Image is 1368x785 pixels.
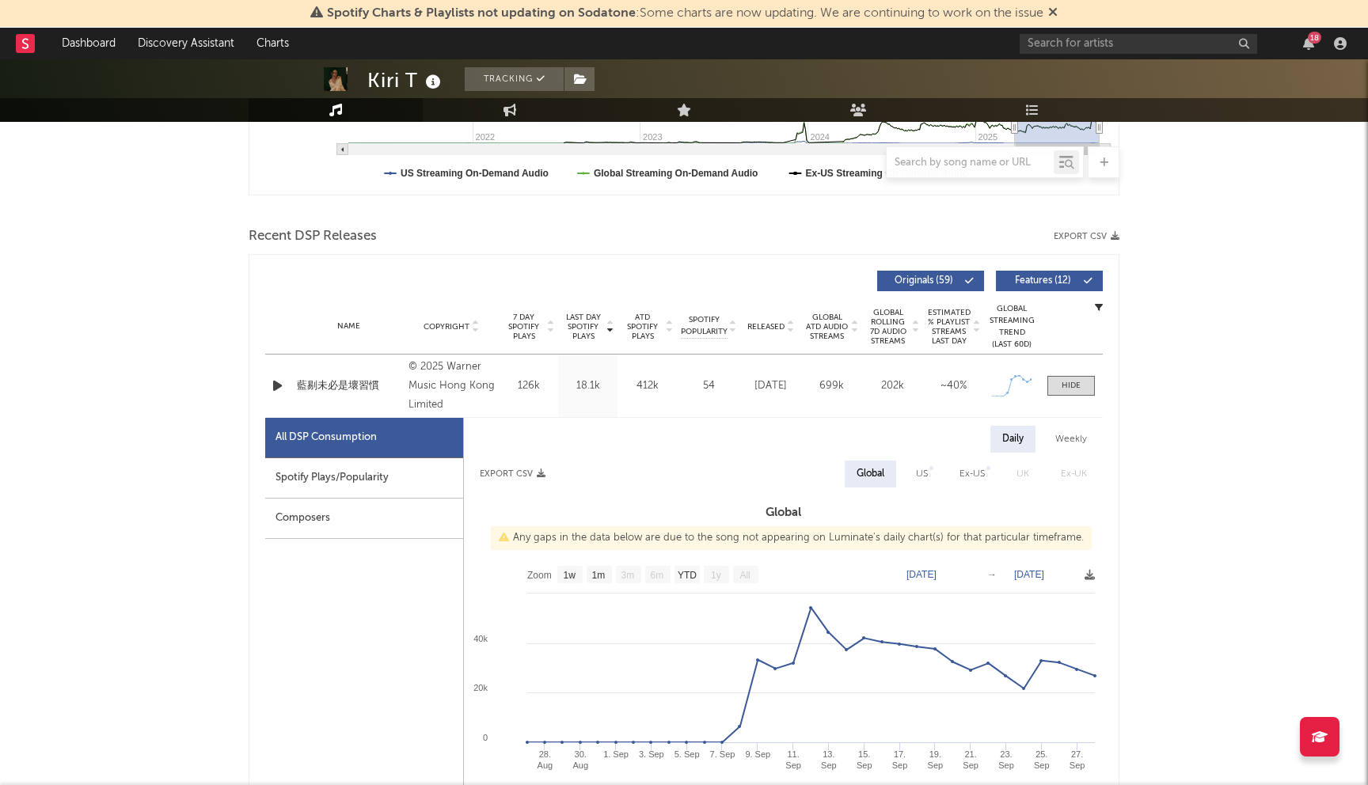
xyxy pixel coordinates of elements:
text: 13. Sep [821,749,837,770]
text: 23. Sep [998,749,1014,770]
text: 28. Aug [538,749,553,770]
text: 3m [621,570,635,581]
span: Features ( 12 ) [1006,276,1079,286]
div: Ex-US [959,465,985,484]
span: Copyright [424,322,469,332]
span: ATD Spotify Plays [621,313,663,341]
div: Any gaps in the data below are due to the song not appearing on Luminate's daily chart(s) for tha... [491,526,1092,550]
text: 5. Sep [674,749,700,759]
div: Composers [265,499,463,539]
text: 1m [592,570,606,581]
div: Name [297,320,401,332]
text: 27. Sep [1070,749,1085,770]
div: Global [857,465,884,484]
span: Recent DSP Releases [249,227,377,246]
text: 40k [473,634,488,643]
text: 15. Sep [857,749,872,770]
span: Dismiss [1048,7,1058,20]
text: 3. Sep [639,749,664,759]
input: Search for artists [1020,34,1257,54]
text: 17. Sep [892,749,908,770]
button: Export CSV [1054,232,1119,241]
button: 18 [1303,37,1314,50]
input: Search by song name or URL [887,157,1054,169]
text: 0 [483,733,488,742]
span: Global ATD Audio Streams [805,313,849,341]
text: 1w [564,570,576,581]
span: 7 Day Spotify Plays [503,313,545,341]
div: 18.1k [562,378,614,394]
div: Weekly [1043,426,1099,453]
span: Spotify Popularity [681,314,728,338]
text: [DATE] [906,569,937,580]
span: : Some charts are now updating. We are continuing to work on the issue [327,7,1043,20]
div: All DSP Consumption [265,418,463,458]
text: [DATE] [1014,569,1044,580]
text: 21. Sep [963,749,978,770]
div: 126k [503,378,554,394]
text: YTD [678,570,697,581]
span: Originals ( 59 ) [887,276,960,286]
div: 54 [681,378,736,394]
span: Estimated % Playlist Streams Last Day [927,308,971,346]
div: US [916,465,928,484]
span: Global Rolling 7D Audio Streams [866,308,910,346]
span: Released [747,322,785,332]
text: All [739,570,750,581]
text: 30. Aug [572,749,588,770]
div: [DATE] [744,378,797,394]
a: 藍剔未必是壞習慣 [297,378,401,394]
div: 202k [866,378,919,394]
text: 19. Sep [928,749,944,770]
text: Zoom [527,570,552,581]
text: 7. Sep [710,749,735,759]
text: 20k [473,683,488,692]
h3: Global [464,503,1103,522]
div: 699k [805,378,858,394]
a: Discovery Assistant [127,28,245,59]
button: Features(12) [996,271,1103,291]
div: ~ 40 % [927,378,980,394]
text: 1. Sep [603,749,629,759]
span: Last Day Spotify Plays [562,313,604,341]
div: 412k [621,378,673,394]
text: 9. Sep [745,749,770,759]
a: Charts [245,28,300,59]
button: Originals(59) [877,271,984,291]
text: 6m [651,570,664,581]
div: 18 [1308,32,1321,44]
text: 1y [711,570,721,581]
div: Global Streaming Trend (Last 60D) [988,303,1035,351]
div: All DSP Consumption [275,428,377,447]
div: Kiri T [367,67,445,93]
div: Spotify Plays/Popularity [265,458,463,499]
text: 25. Sep [1034,749,1050,770]
span: Spotify Charts & Playlists not updating on Sodatone [327,7,636,20]
div: Daily [990,426,1035,453]
div: © 2025 Warner Music Hong Kong Limited [408,358,495,415]
button: Tracking [465,67,564,91]
text: 11. Sep [785,749,801,770]
text: → [987,569,997,580]
button: Export CSV [480,469,545,479]
a: Dashboard [51,28,127,59]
